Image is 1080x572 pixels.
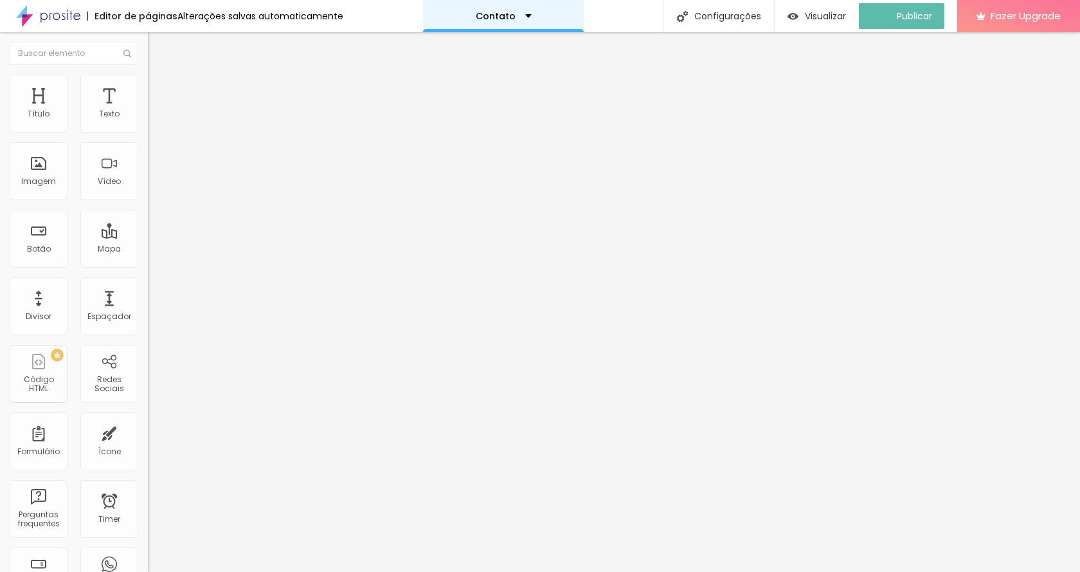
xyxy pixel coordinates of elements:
[87,312,131,321] div: Espaçador
[123,50,131,57] img: Icone
[87,12,177,21] div: Editor de páginas
[28,109,50,118] div: Título
[17,447,60,456] div: Formulário
[805,11,846,21] span: Visualizar
[148,32,1080,572] iframe: Editor
[859,3,944,29] button: Publicar
[677,11,688,22] img: Icone
[98,515,120,524] div: Timer
[177,12,343,21] div: Alterações salvas automaticamente
[991,10,1061,21] span: Fazer Upgrade
[98,447,121,456] div: Ícone
[98,244,121,254] div: Mapa
[788,11,798,22] img: view-1.svg
[99,109,120,118] div: Texto
[84,375,134,394] div: Redes Sociais
[21,177,56,186] div: Imagem
[10,42,138,65] input: Buscar elemento
[27,244,51,254] div: Botão
[13,375,64,394] div: Código HTML
[775,3,859,29] button: Visualizar
[13,510,64,529] div: Perguntas frequentes
[26,312,51,321] div: Divisor
[98,177,121,186] div: Vídeo
[476,12,516,21] p: Contato
[897,11,932,21] span: Publicar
